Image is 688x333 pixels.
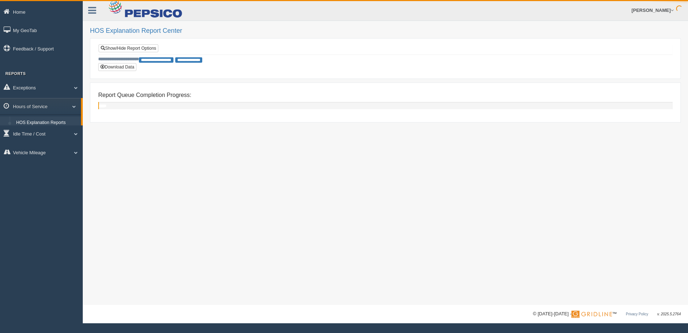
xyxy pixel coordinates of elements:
a: Privacy Policy [626,312,648,316]
a: Show/Hide Report Options [99,44,158,52]
button: Download Data [98,63,136,71]
div: © [DATE]-[DATE] - ™ [533,310,681,318]
a: HOS Explanation Reports [13,116,81,129]
span: v. 2025.5.2764 [657,312,681,316]
h2: HOS Explanation Report Center [90,27,681,35]
h4: Report Queue Completion Progress: [98,92,673,98]
img: Gridline [571,311,612,318]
